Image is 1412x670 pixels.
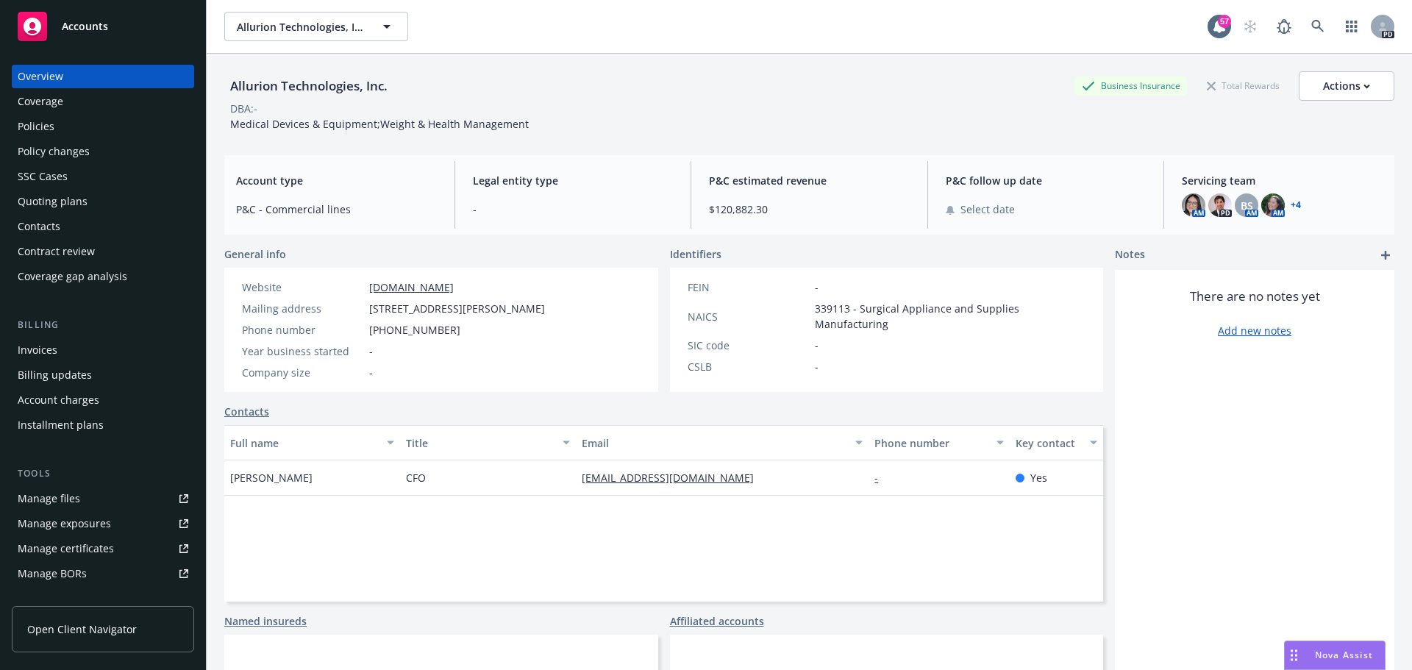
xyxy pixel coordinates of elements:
div: Website [242,279,363,295]
span: P&C follow up date [946,173,1147,188]
span: - [369,343,373,359]
div: Mailing address [242,301,363,316]
span: [PHONE_NUMBER] [369,322,460,338]
span: Account type [236,173,437,188]
a: Installment plans [12,413,194,437]
span: - [369,365,373,380]
div: Overview [18,65,63,88]
span: 339113 - Surgical Appliance and Supplies Manufacturing [815,301,1086,332]
div: Manage BORs [18,562,87,585]
a: Named insureds [224,613,307,629]
span: Yes [1030,470,1047,485]
div: Drag to move [1285,641,1303,669]
div: Contacts [18,215,60,238]
div: Key contact [1016,435,1081,451]
span: P&C - Commercial lines [236,202,437,217]
div: DBA: - [230,101,257,116]
button: Phone number [869,425,1009,460]
a: Manage files [12,487,194,510]
a: - [874,471,890,485]
a: Overview [12,65,194,88]
div: Total Rewards [1199,76,1287,95]
div: FEIN [688,279,809,295]
div: Company size [242,365,363,380]
div: Email [582,435,846,451]
a: Account charges [12,388,194,412]
div: Coverage [18,90,63,113]
a: Affiliated accounts [670,613,764,629]
div: Quoting plans [18,190,88,213]
a: Invoices [12,338,194,362]
div: Manage certificates [18,537,114,560]
div: Billing updates [18,363,92,387]
div: Year business started [242,343,363,359]
button: Actions [1299,71,1394,101]
a: SSC Cases [12,165,194,188]
a: Contract review [12,240,194,263]
div: SIC code [688,338,809,353]
a: Report a Bug [1269,12,1299,41]
span: - [473,202,674,217]
span: - [815,359,819,374]
a: Policies [12,115,194,138]
a: [DOMAIN_NAME] [369,280,454,294]
button: Key contact [1010,425,1103,460]
a: Quoting plans [12,190,194,213]
span: P&C estimated revenue [709,173,910,188]
a: +4 [1291,201,1301,210]
div: Full name [230,435,378,451]
a: Start snowing [1235,12,1265,41]
div: Policy changes [18,140,90,163]
div: Phone number [242,322,363,338]
a: Manage certificates [12,537,194,560]
div: SSC Cases [18,165,68,188]
div: Manage files [18,487,80,510]
button: Allurion Technologies, Inc. [224,12,408,41]
a: Manage BORs [12,562,194,585]
span: Identifiers [670,246,721,262]
div: Actions [1323,72,1370,100]
div: Business Insurance [1074,76,1188,95]
a: Search [1303,12,1333,41]
div: Summary of insurance [18,587,129,610]
span: Accounts [62,21,108,32]
a: Coverage gap analysis [12,265,194,288]
button: Nova Assist [1284,641,1386,670]
div: CSLB [688,359,809,374]
a: [EMAIL_ADDRESS][DOMAIN_NAME] [582,471,766,485]
div: Allurion Technologies, Inc. [224,76,393,96]
a: Contacts [224,404,269,419]
span: There are no notes yet [1190,288,1320,305]
a: Contacts [12,215,194,238]
span: BS [1241,198,1253,213]
a: Add new notes [1218,323,1291,338]
div: Coverage gap analysis [18,265,127,288]
div: Phone number [874,435,987,451]
div: Title [406,435,554,451]
a: Switch app [1337,12,1366,41]
button: Full name [224,425,400,460]
img: photo [1261,193,1285,217]
div: 57 [1218,15,1231,28]
span: Allurion Technologies, Inc. [237,19,364,35]
span: [STREET_ADDRESS][PERSON_NAME] [369,301,545,316]
span: [PERSON_NAME] [230,470,313,485]
div: Invoices [18,338,57,362]
a: Billing updates [12,363,194,387]
div: Billing [12,318,194,332]
a: Policy changes [12,140,194,163]
div: NAICS [688,309,809,324]
button: Email [576,425,869,460]
span: General info [224,246,286,262]
a: add [1377,246,1394,264]
div: Tools [12,466,194,481]
a: Coverage [12,90,194,113]
a: Summary of insurance [12,587,194,610]
span: $120,882.30 [709,202,910,217]
div: Policies [18,115,54,138]
span: Legal entity type [473,173,674,188]
a: Manage exposures [12,512,194,535]
span: Servicing team [1182,173,1383,188]
span: Nova Assist [1315,649,1373,661]
span: Open Client Navigator [27,621,137,637]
